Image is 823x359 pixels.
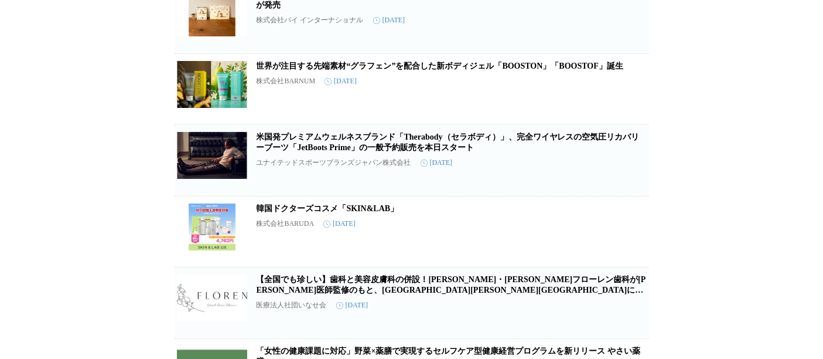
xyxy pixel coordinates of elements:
time: [DATE] [325,77,357,86]
time: [DATE] [421,158,453,167]
a: 米国発プレミアムウェルネスブランド「Therabody（セラボディ）」、完全ワイヤレスの空気圧リカバリーブーツ「JetBoots Prime」の一般予約販売を本日スタート [257,133,640,152]
p: 株式会社パイ インターナショナル [257,15,364,25]
p: ユナイテッドスポーツブランズジャパン株式会社 [257,158,411,168]
p: 医療法人社団いなせ会 [257,300,327,310]
time: [DATE] [373,16,405,25]
p: 株式会社BARNUM [257,76,316,86]
time: [DATE] [336,301,368,310]
img: 韓国ドクターズコスメ「SKIN&LAB」 [177,204,247,250]
a: 【全国でも珍しい】歯科と美容皮膚科の併設！[PERSON_NAME]・[PERSON_NAME]フローレン歯科が[PERSON_NAME]医師監修のもと、[GEOGRAPHIC_DATA][PE... [257,275,646,305]
a: 世界が注目する先端素材“グラフェン”を配合した新ボディジェル「BOOSTON」「BOOSTOF」誕生 [257,62,623,70]
img: 【全国でも珍しい】歯科と美容皮膚科の併設！覚王山通・池下フローレン歯科が髙見薫医師監修のもと、名古屋市千種区に美容皮膚科をオープン [177,275,247,321]
time: [DATE] [323,219,356,228]
img: 米国発プレミアムウェルネスブランド「Therabody（セラボディ）」、完全ワイヤレスの空気圧リカバリーブーツ「JetBoots Prime」の一般予約販売を本日スタート [177,132,247,179]
img: 世界が注目する先端素材“グラフェン”を配合した新ボディジェル「BOOSTON」「BOOSTOF」誕生 [177,61,247,108]
p: 株式会社BARUDA [257,219,315,229]
a: 韓国ドクターズコスメ「SKIN&LAB」 [257,204,399,213]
